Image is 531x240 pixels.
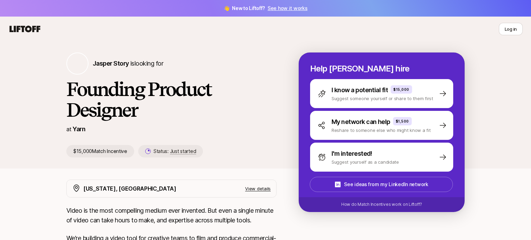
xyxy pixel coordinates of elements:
[66,79,277,120] h1: Founding Product Designer
[332,85,388,95] p: I know a potential fit
[224,4,308,12] span: 👋 New to Liftoff?
[332,159,399,165] p: Suggest yourself as a candidate
[393,87,409,92] p: $15,000
[310,177,453,192] button: See ideas from my LinkedIn network
[66,125,71,134] p: at
[310,64,453,74] p: Help [PERSON_NAME] hire
[93,60,129,67] span: Jasper Story
[341,201,422,208] p: How do Match Incentives work on Liftoff?
[268,5,308,11] a: See how it works
[66,145,134,157] p: $15,000 Match Incentive
[499,23,523,35] button: Log in
[396,118,409,124] p: $1,500
[153,147,196,155] p: Status:
[73,125,85,133] a: Yarn
[83,184,176,193] p: [US_STATE], [GEOGRAPHIC_DATA]
[66,206,277,225] p: Video is the most compelling medium ever invented. But even a single minute of video can take hou...
[332,117,390,127] p: My network can help
[170,148,196,154] span: Just started
[245,185,271,192] p: View details
[93,59,163,68] p: is looking for
[344,180,428,189] p: See ideas from my LinkedIn network
[332,127,431,134] p: Reshare to someone else who might know a fit
[332,149,372,159] p: I'm interested!
[332,95,433,102] p: Suggest someone yourself or share to them first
